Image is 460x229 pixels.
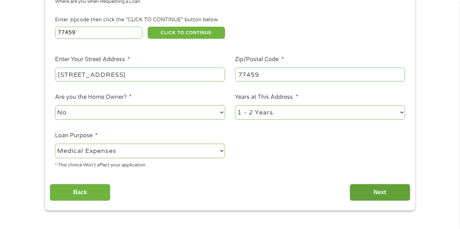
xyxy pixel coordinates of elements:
[55,132,98,139] label: Loan Purpose
[55,16,405,24] div: Enter zipcode then click the "CLICK TO CONTINUE" button below.
[55,27,143,39] input: Enter Zipcode (e.g 01510)
[55,94,132,101] label: Are you the Home Owner?
[50,184,110,201] input: Back
[235,56,284,63] label: Zip/Postal Code
[235,94,298,101] label: Years at This Address
[55,159,225,169] div: * This choice Won’t affect your application
[148,27,225,39] button: CLICK TO CONTINUE
[55,56,130,63] label: Enter Your Street Address
[55,68,225,81] input: 1 Main Street
[350,184,410,201] input: Next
